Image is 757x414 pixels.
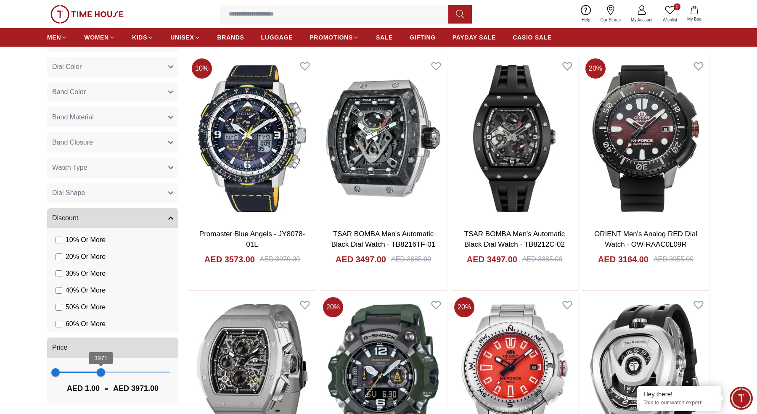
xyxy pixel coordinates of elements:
[52,62,82,72] span: Dial Color
[453,33,496,42] span: PAYDAY SALE
[52,343,67,353] span: Price
[310,30,359,45] a: PROMOTIONS
[513,30,552,45] a: CASIO SALE
[454,297,474,317] span: 20 %
[410,30,436,45] a: GIFTING
[522,254,562,264] div: AED 3885.00
[627,17,656,23] span: My Account
[132,30,154,45] a: KIDS
[56,270,62,277] input: 30% Or More
[261,33,293,42] span: LUGGAGE
[643,390,715,398] div: Hey there!
[654,254,693,264] div: AED 3955.00
[391,254,431,264] div: AED 3885.00
[578,17,594,23] span: Help
[66,302,106,312] span: 50 % Or More
[47,183,178,203] button: Dial Shape
[682,4,707,24] button: My Bag
[47,30,67,45] a: MEN
[47,33,61,42] span: MEN
[451,55,578,222] img: TSAR BOMBA Men's Automatic Black Dial Watch - TB8212C-02
[52,137,93,148] span: Band Closure
[47,158,178,178] button: Watch Type
[376,30,393,45] a: SALE
[261,30,293,45] a: LUGGAGE
[66,252,106,262] span: 20 % Or More
[170,33,194,42] span: UNISEX
[658,3,682,25] a: 0Wishlist
[56,253,62,260] input: 20% Or More
[56,287,62,294] input: 40% Or More
[643,399,715,406] p: Talk to our watch expert!
[410,33,436,42] span: GIFTING
[132,33,147,42] span: KIDS
[67,382,100,394] span: AED 1.00
[47,208,178,228] button: Discount
[47,132,178,153] button: Band Closure
[598,253,648,265] h4: AED 3164.00
[674,3,680,10] span: 0
[52,112,94,122] span: Band Material
[217,33,244,42] span: BRANDS
[199,230,305,249] a: Promaster Blue Angels - JY8078-01L
[113,382,159,394] span: AED 3971.00
[659,17,680,23] span: Wishlist
[66,235,106,245] span: 10 % Or More
[320,55,447,222] img: TSAR BOMBA Men's Automatic Black Dial Watch - TB8216TF-01
[66,285,106,295] span: 40 % Or More
[66,269,106,279] span: 30 % Or More
[52,87,86,97] span: Band Color
[94,355,108,361] span: 3971
[84,33,109,42] span: WOMEN
[47,82,178,102] button: Band Color
[217,30,244,45] a: BRANDS
[582,55,709,222] img: ORIENT Men's Analog RED Dial Watch - OW-RAAC0L09R
[56,304,62,311] input: 50% Or More
[467,253,517,265] h4: AED 3497.00
[100,382,113,395] span: -
[50,5,124,24] img: ...
[577,3,596,25] a: Help
[52,213,78,223] span: Discount
[336,253,386,265] h4: AED 3497.00
[52,163,87,173] span: Watch Type
[52,188,85,198] span: Dial Shape
[188,55,316,222] img: Promaster Blue Angels - JY8078-01L
[585,58,606,79] span: 20 %
[56,237,62,243] input: 10% Or More
[170,30,200,45] a: UNISEX
[310,33,353,42] span: PROMOTIONS
[513,33,552,42] span: CASIO SALE
[684,16,705,22] span: My Bag
[730,387,753,410] div: Chat Widget
[204,253,255,265] h4: AED 3573.00
[260,254,300,264] div: AED 3970.00
[84,30,115,45] a: WOMEN
[331,230,436,249] a: TSAR BOMBA Men's Automatic Black Dial Watch - TB8216TF-01
[66,319,106,329] span: 60 % Or More
[596,3,626,25] a: Our Stores
[323,297,343,317] span: 20 %
[453,30,496,45] a: PAYDAY SALE
[464,230,565,249] a: TSAR BOMBA Men's Automatic Black Dial Watch - TB8212C-02
[56,321,62,327] input: 60% Or More
[47,338,178,358] button: Price
[594,230,697,249] a: ORIENT Men's Analog RED Dial Watch - OW-RAAC0L09R
[47,107,178,127] button: Band Material
[597,17,624,23] span: Our Stores
[376,33,393,42] span: SALE
[192,58,212,79] span: 10 %
[47,57,178,77] button: Dial Color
